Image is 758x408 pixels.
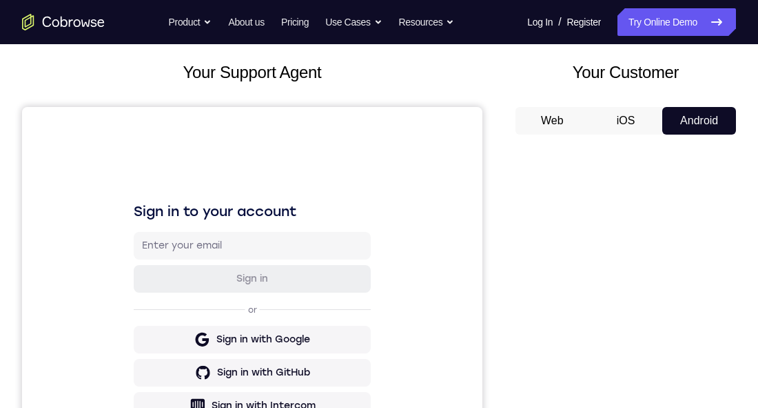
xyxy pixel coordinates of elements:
[189,292,294,306] div: Sign in with Intercom
[515,60,736,85] h2: Your Customer
[112,357,349,368] p: Don't have an account?
[218,358,316,367] a: Create a new account
[515,107,589,135] button: Web
[281,8,309,36] a: Pricing
[617,8,736,36] a: Try Online Demo
[567,8,601,36] a: Register
[22,14,105,30] a: Go to the home page
[120,132,340,146] input: Enter your email
[228,8,264,36] a: About us
[527,8,553,36] a: Log In
[589,107,663,135] button: iOS
[194,226,288,240] div: Sign in with Google
[112,285,349,313] button: Sign in with Intercom
[558,14,561,30] span: /
[112,158,349,186] button: Sign in
[22,60,482,85] h2: Your Support Agent
[169,8,212,36] button: Product
[399,8,455,36] button: Resources
[112,252,349,280] button: Sign in with GitHub
[662,107,736,135] button: Android
[223,197,238,208] p: or
[191,325,292,339] div: Sign in with Zendesk
[325,8,382,36] button: Use Cases
[195,259,288,273] div: Sign in with GitHub
[112,219,349,246] button: Sign in with Google
[112,318,349,346] button: Sign in with Zendesk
